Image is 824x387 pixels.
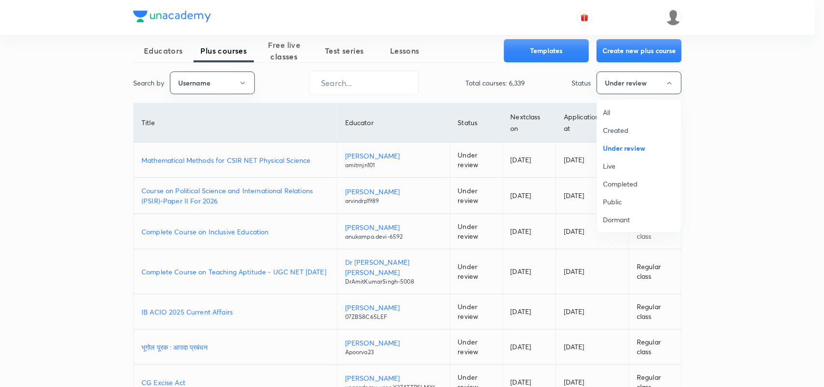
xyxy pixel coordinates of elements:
[603,143,675,153] span: Under review
[603,215,675,225] span: Dormant
[603,125,675,135] span: Created
[603,179,675,189] span: Completed
[603,197,675,207] span: Public
[603,107,675,117] span: All
[603,161,675,171] span: Live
